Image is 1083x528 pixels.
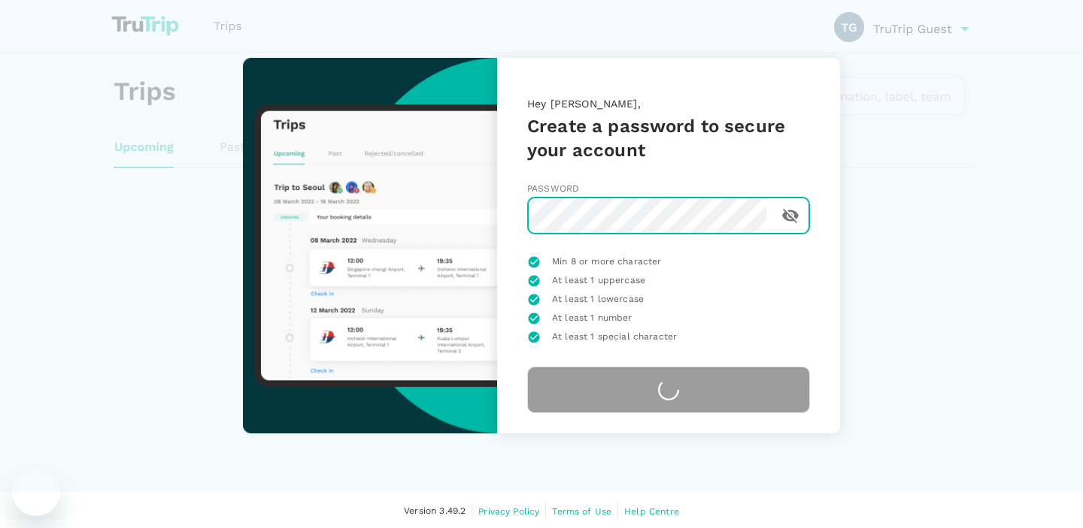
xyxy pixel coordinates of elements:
[478,503,539,520] a: Privacy Policy
[527,114,810,162] h5: Create a password to secure your account
[552,311,633,326] span: At least 1 number
[478,506,539,517] span: Privacy Policy
[624,506,679,517] span: Help Centre
[552,503,611,520] a: Terms of Use
[552,330,677,345] span: At least 1 special character
[552,292,644,307] span: At least 1 lowercase
[552,506,611,517] span: Terms of Use
[527,183,579,194] span: Password
[404,504,466,519] span: Version 3.49.2
[527,96,810,114] p: Hey [PERSON_NAME],
[243,58,497,433] img: trutrip-set-password
[772,198,808,234] button: toggle password visibility
[624,503,679,520] a: Help Centre
[12,468,60,516] iframe: Button to launch messaging window
[552,255,661,270] span: Min 8 or more character
[552,273,645,288] span: At least 1 uppercase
